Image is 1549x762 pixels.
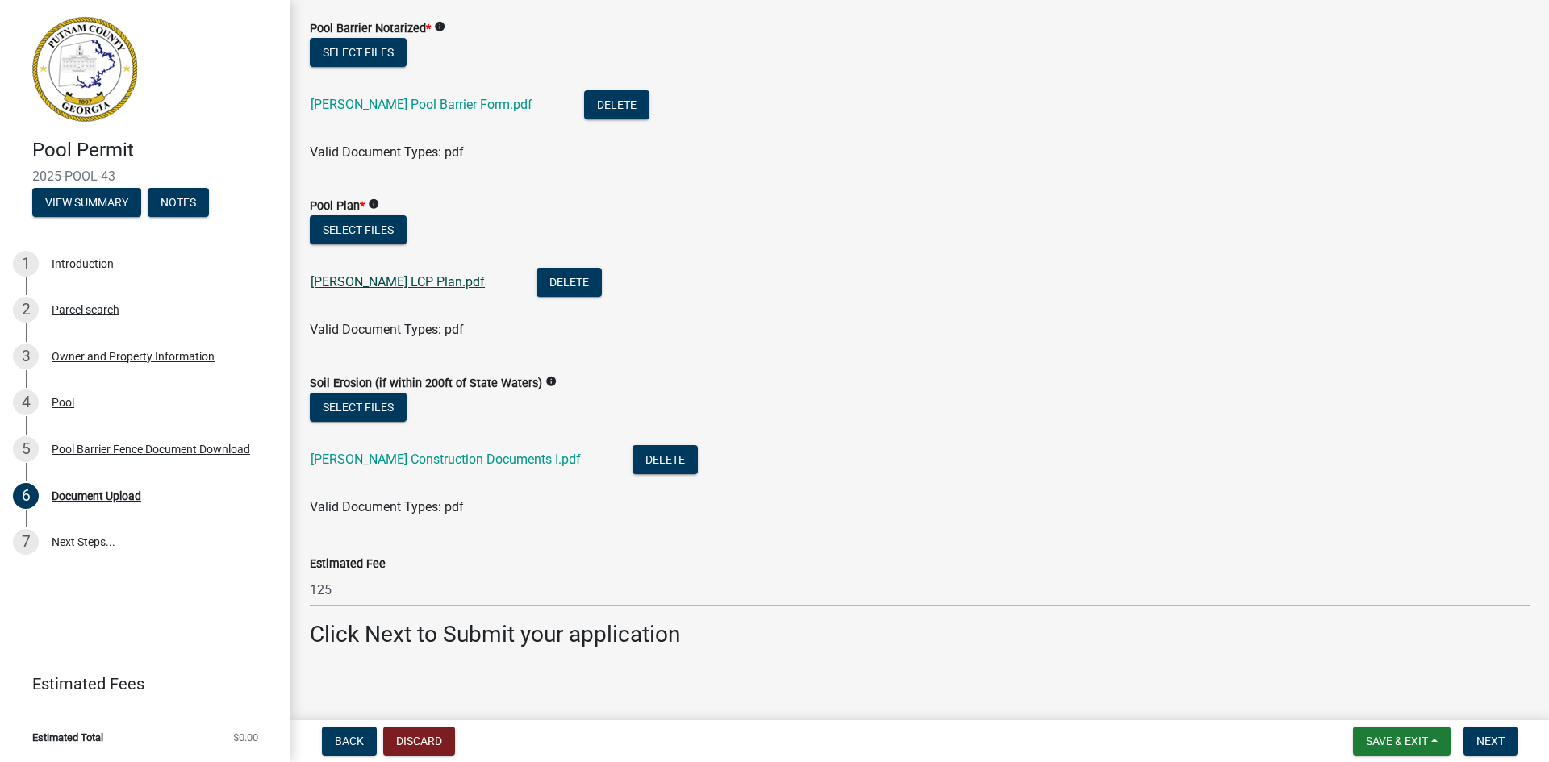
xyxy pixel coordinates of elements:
label: Estimated Fee [310,559,386,570]
div: Pool Barrier Fence Document Download [52,443,250,455]
i: info [545,376,557,387]
span: Next [1476,735,1505,747]
button: Select files [310,215,407,244]
a: [PERSON_NAME] Construction Documents I.pdf [311,452,581,467]
div: 5 [13,436,39,462]
div: 6 [13,483,39,509]
button: Save & Exit [1353,727,1451,756]
span: Estimated Total [32,732,103,743]
div: Owner and Property Information [52,351,215,362]
wm-modal-confirm: Summary [32,197,141,210]
div: 7 [13,529,39,555]
div: 3 [13,344,39,369]
div: 2 [13,297,39,323]
a: [PERSON_NAME] LCP Plan.pdf [311,274,485,289]
i: info [368,198,379,210]
a: Estimated Fees [13,668,265,700]
button: Delete [633,445,698,474]
button: Discard [383,727,455,756]
button: Delete [584,90,649,119]
wm-modal-confirm: Notes [148,197,209,210]
div: Document Upload [52,490,141,502]
span: 2025-POOL-43 [32,169,258,184]
span: Valid Document Types: pdf [310,144,464,160]
span: $0.00 [233,732,258,743]
span: Save & Exit [1366,735,1428,747]
button: Next [1463,727,1518,756]
label: Soil Erosion (if within 200ft of State Waters) [310,378,542,389]
button: Delete [537,268,602,297]
button: View Summary [32,188,141,217]
div: 4 [13,389,39,415]
span: Valid Document Types: pdf [310,322,464,337]
img: Putnam County, Georgia [32,17,137,122]
button: Notes [148,188,209,217]
wm-modal-confirm: Delete Document [584,98,649,114]
a: [PERSON_NAME] Pool Barrier Form.pdf [311,97,532,112]
wm-modal-confirm: Delete Document [537,276,602,291]
div: 1 [13,251,39,277]
i: info [434,21,445,32]
button: Back [322,727,377,756]
label: Pool Barrier Notarized [310,23,431,35]
button: Select files [310,38,407,67]
div: Pool [52,397,74,408]
div: Introduction [52,258,114,269]
h4: Pool Permit [32,139,278,162]
span: Back [335,735,364,747]
h3: Click Next to Submit your application [310,621,1530,648]
span: Valid Document Types: pdf [310,499,464,514]
div: Parcel search [52,304,119,315]
label: Pool Plan [310,201,365,212]
button: Select files [310,393,407,422]
wm-modal-confirm: Delete Document [633,453,698,468]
